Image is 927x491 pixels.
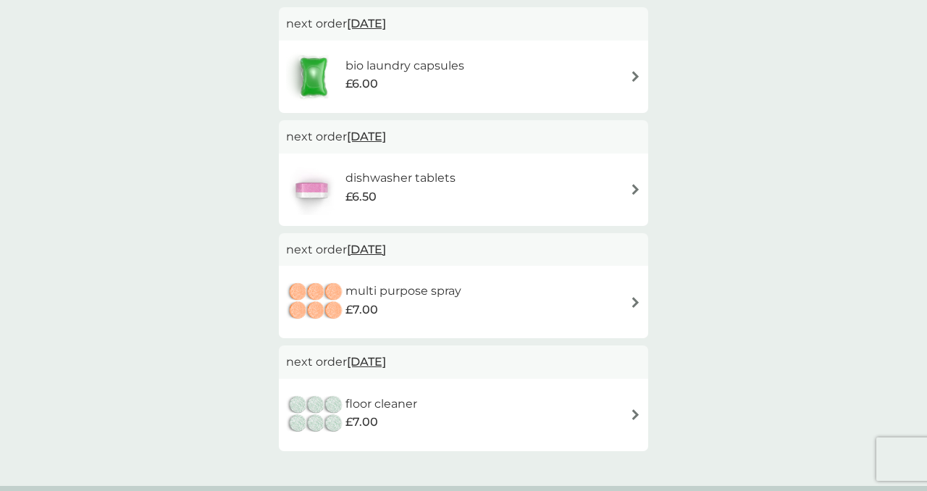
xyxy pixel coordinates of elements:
span: £6.00 [345,75,378,93]
img: dishwasher tablets [286,164,337,215]
h6: bio laundry capsules [345,56,464,75]
h6: multi purpose spray [345,282,461,301]
p: next order [286,240,641,259]
span: £7.00 [345,301,378,319]
p: next order [286,127,641,146]
span: [DATE] [347,348,386,376]
img: floor cleaner [286,390,345,440]
h6: floor cleaner [345,395,417,414]
img: arrow right [630,409,641,420]
span: [DATE] [347,122,386,151]
span: £7.00 [345,413,378,432]
img: arrow right [630,297,641,308]
p: next order [286,353,641,372]
span: [DATE] [347,235,386,264]
p: next order [286,14,641,33]
span: [DATE] [347,9,386,38]
img: bio laundry capsules [286,51,341,102]
h6: dishwasher tablets [345,169,456,188]
span: £6.50 [345,188,377,206]
img: arrow right [630,71,641,82]
img: arrow right [630,184,641,195]
img: multi purpose spray [286,277,345,327]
